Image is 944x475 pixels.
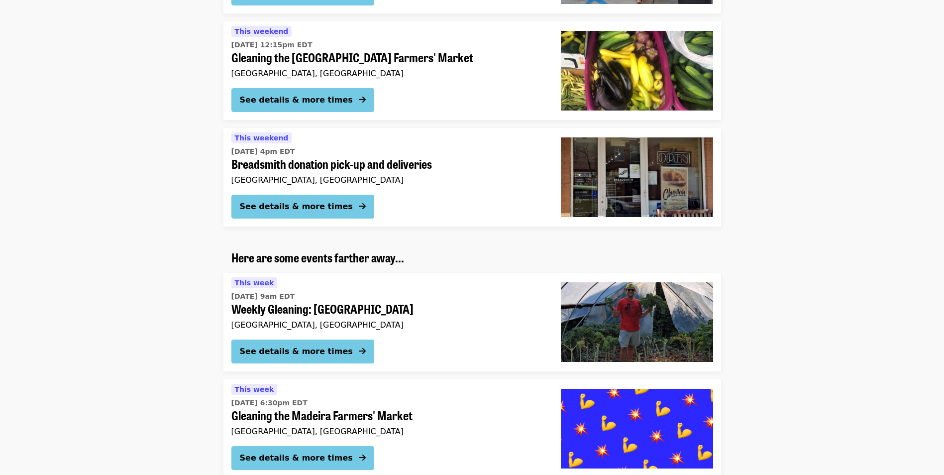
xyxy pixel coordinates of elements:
div: [GEOGRAPHIC_DATA], [GEOGRAPHIC_DATA] [231,175,545,185]
div: [GEOGRAPHIC_DATA], [GEOGRAPHIC_DATA] [231,320,545,330]
img: Gleaning the Madeira Farmers' Market organized by Society of St. Andrew [561,389,713,469]
div: See details & more times [240,452,353,464]
time: [DATE] 4pm EDT [231,146,295,157]
div: See details & more times [240,346,353,357]
span: Breadsmith donation pick-up and deliveries [231,157,545,171]
span: Here are some events farther away... [231,248,404,266]
i: arrow-right icon [359,202,366,211]
img: Weekly Gleaning: Our Harvest - College Hill organized by Society of St. Andrew [561,282,713,362]
time: [DATE] 12:15pm EDT [231,40,313,50]
i: arrow-right icon [359,347,366,356]
button: See details & more times [231,88,374,112]
a: See details for "Weekly Gleaning: Our Harvest - College Hill" [223,273,721,371]
span: Gleaning the [GEOGRAPHIC_DATA] Farmers' Market [231,50,545,65]
div: See details & more times [240,94,353,106]
span: This weekend [235,134,289,142]
div: [GEOGRAPHIC_DATA], [GEOGRAPHIC_DATA] [231,427,545,436]
img: Breadsmith donation pick-up and deliveries organized by Society of St. Andrew [561,137,713,217]
time: [DATE] 9am EDT [231,291,295,302]
span: This week [235,385,274,393]
div: [GEOGRAPHIC_DATA], [GEOGRAPHIC_DATA] [231,69,545,78]
time: [DATE] 6:30pm EDT [231,398,308,408]
span: This weekend [235,27,289,35]
button: See details & more times [231,195,374,219]
div: See details & more times [240,201,353,213]
a: See details for "Gleaning the Hyde Park Farmers' Market" [223,21,721,120]
span: Gleaning the Madeira Farmers' Market [231,408,545,423]
i: arrow-right icon [359,95,366,105]
button: See details & more times [231,340,374,363]
span: Weekly Gleaning: [GEOGRAPHIC_DATA] [231,302,545,316]
img: Gleaning the Hyde Park Farmers' Market organized by Society of St. Andrew [561,31,713,111]
span: This week [235,279,274,287]
i: arrow-right icon [359,453,366,463]
a: See details for "Breadsmith donation pick-up and deliveries" [223,128,721,227]
button: See details & more times [231,446,374,470]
